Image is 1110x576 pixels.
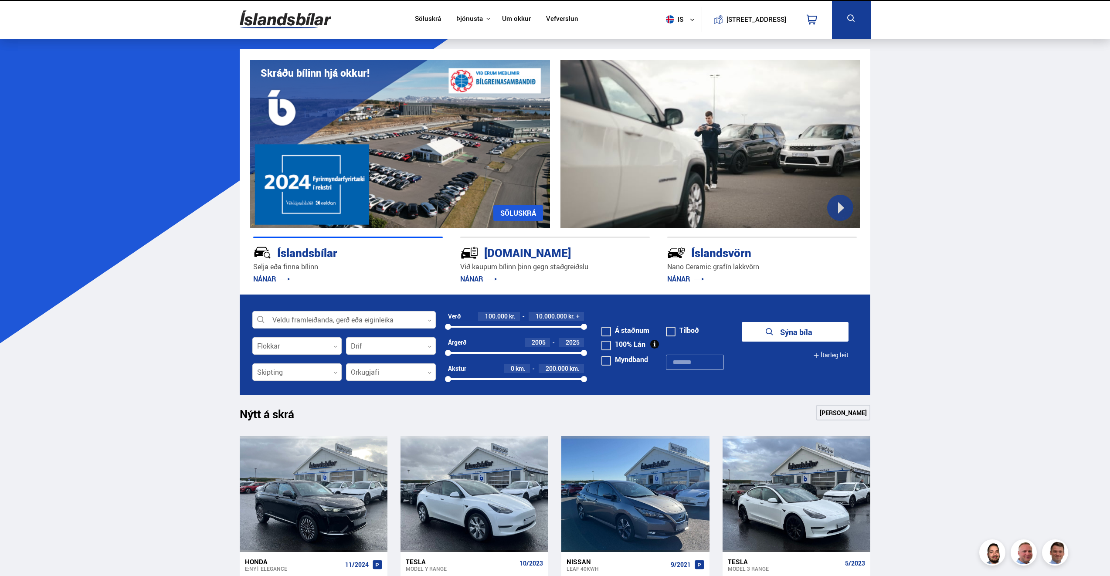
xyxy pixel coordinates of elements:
img: siFngHWaQ9KaOqBr.png [1012,541,1038,567]
span: kr. [509,313,516,320]
div: [DOMAIN_NAME] [460,244,619,260]
img: svg+xml;base64,PHN2ZyB4bWxucz0iaHR0cDovL3d3dy53My5vcmcvMjAwMC9zdmciIHdpZHRoPSI1MTIiIGhlaWdodD0iNT... [666,15,674,24]
button: Sýna bíla [742,322,849,342]
div: Árgerð [448,339,466,346]
img: nhp88E3Fdnt1Opn2.png [981,541,1007,567]
a: Söluskrá [415,15,441,24]
div: Leaf 40KWH [567,566,667,572]
label: Myndband [601,356,648,363]
img: tr5P-W3DuiFaO7aO.svg [460,244,479,262]
span: 11/2024 [345,561,369,568]
span: 5/2023 [845,560,865,567]
div: Verð [448,313,461,320]
a: Vefverslun [546,15,578,24]
div: Tesla [728,558,842,566]
img: eKx6w-_Home_640_.png [250,60,550,228]
span: 200.000 [546,364,568,373]
span: 0 [511,364,514,373]
div: Nissan [567,558,667,566]
h1: Skráðu bílinn hjá okkur! [261,67,370,79]
span: 100.000 [485,312,508,320]
span: 2025 [566,338,580,346]
a: NÁNAR [253,274,290,284]
div: e:Ny1 ELEGANCE [245,566,342,572]
img: JRvxyua_JYH6wB4c.svg [253,244,272,262]
img: FbJEzSuNWCJXmdc-.webp [1043,541,1069,567]
label: Tilboð [666,327,699,334]
a: [PERSON_NAME] [816,405,870,420]
a: NÁNAR [667,274,704,284]
div: Akstur [448,365,466,372]
button: Þjónusta [456,15,483,23]
span: 10/2023 [519,560,543,567]
a: NÁNAR [460,274,497,284]
span: + [576,313,580,320]
div: Tesla [406,558,516,566]
p: Selja eða finna bílinn [253,262,443,272]
a: [STREET_ADDRESS] [706,7,791,32]
div: Model 3 RANGE [728,566,842,572]
span: km. [570,365,580,372]
p: Við kaupum bílinn þinn gegn staðgreiðslu [460,262,650,272]
span: 10.000.000 [536,312,567,320]
button: Ítarleg leit [813,346,849,365]
span: 2005 [532,338,546,346]
button: [STREET_ADDRESS] [730,16,783,23]
span: 9/2021 [671,561,691,568]
div: Íslandsvörn [667,244,826,260]
span: kr. [568,313,575,320]
div: Íslandsbílar [253,244,412,260]
a: Um okkur [502,15,531,24]
h1: Nýtt á skrá [240,407,309,426]
a: SÖLUSKRÁ [493,205,543,221]
button: is [662,7,702,32]
label: 100% Lán [601,341,645,348]
img: -Svtn6bYgwAsiwNX.svg [667,244,686,262]
label: Á staðnum [601,327,649,334]
div: Model Y RANGE [406,566,516,572]
p: Nano Ceramic grafín lakkvörn [667,262,857,272]
span: km. [516,365,526,372]
div: Honda [245,558,342,566]
span: is [662,15,684,24]
img: G0Ugv5HjCgRt.svg [240,5,331,34]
